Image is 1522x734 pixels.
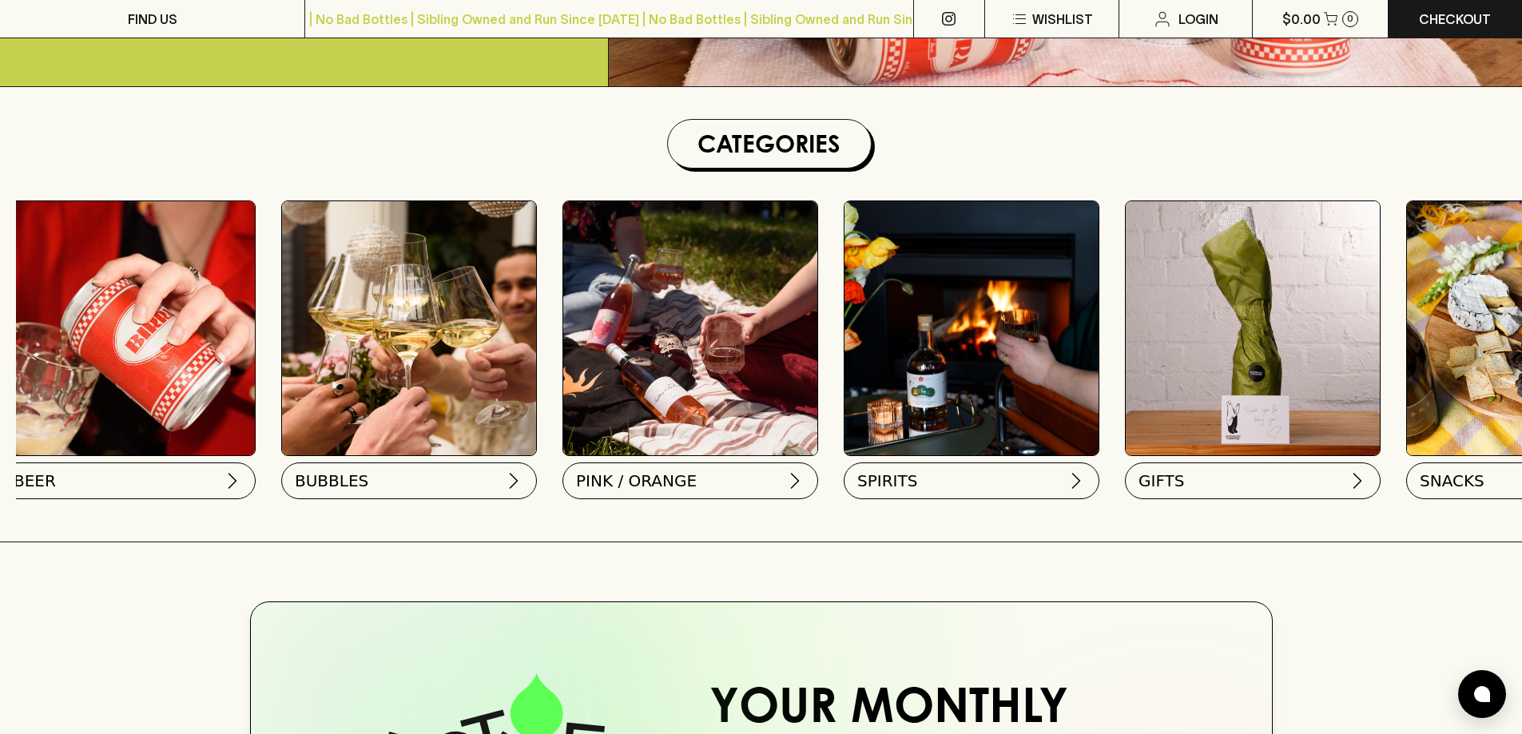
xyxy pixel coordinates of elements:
[1474,686,1490,702] img: bubble-icon
[844,462,1099,499] button: SPIRITS
[128,10,177,29] p: FIND US
[281,462,537,499] button: BUBBLES
[504,471,523,490] img: chevron-right.svg
[1348,471,1367,490] img: chevron-right.svg
[282,201,536,455] img: 2022_Festive_Campaign_INSTA-16 1
[1032,10,1093,29] p: Wishlist
[563,201,817,455] img: gospel_collab-2 1
[1126,201,1380,455] img: GIFT WRA-16 1
[857,470,917,492] span: SPIRITS
[674,126,864,161] h1: Categories
[223,471,242,490] img: chevron-right.svg
[1282,10,1321,29] p: $0.00
[785,471,805,490] img: chevron-right.svg
[576,470,697,492] span: PINK / ORANGE
[1139,470,1184,492] span: GIFTS
[1420,470,1484,492] span: SNACKS
[14,470,56,492] span: BEER
[562,462,818,499] button: PINK / ORANGE
[844,201,1099,455] img: gospel_collab-2 1
[1067,471,1086,490] img: chevron-right.svg
[1347,14,1353,23] p: 0
[1178,10,1218,29] p: Login
[1125,462,1381,499] button: GIFTS
[1419,10,1491,29] p: Checkout
[1,201,255,455] img: BIRRA_GOOD-TIMES_INSTA-2 1/optimise?auth=Mjk3MjY0ODMzMw__
[295,470,368,492] span: BUBBLES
